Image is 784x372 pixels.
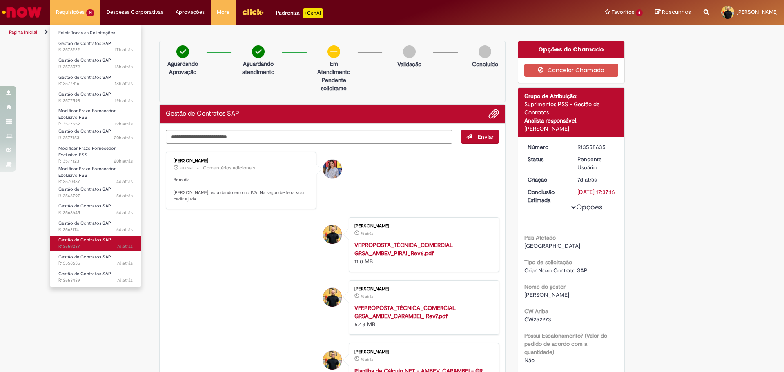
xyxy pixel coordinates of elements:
[117,243,133,249] time: 23/09/2025 13:28:45
[116,227,133,233] span: 6d atrás
[361,357,373,362] time: 23/09/2025 11:35:11
[58,254,111,260] span: Gestão de Contratos SAP
[58,186,111,192] span: Gestão de Contratos SAP
[117,243,133,249] span: 7d atrás
[354,241,453,257] a: VF.PROPOSTA_TÉCNICA_COMERCIAL GRSA_AMBEV_PIRAI_Rev6.pdf
[50,73,141,88] a: Aberto R13577816 : Gestão de Contratos SAP
[115,80,133,87] span: 18h atrás
[242,6,264,18] img: click_logo_yellow_360x200.png
[524,316,551,323] span: CW252273
[472,60,498,68] p: Concluído
[9,29,37,36] a: Página inicial
[58,57,111,63] span: Gestão de Contratos SAP
[176,8,205,16] span: Aprovações
[50,144,141,162] a: Aberto R13577123 : Modificar Prazo Fornecedor Exclusivo PSS
[115,47,133,53] time: 29/09/2025 16:34:30
[461,130,499,144] button: Enviar
[354,350,490,354] div: [PERSON_NAME]
[577,176,597,183] time: 23/09/2025 11:37:12
[115,64,133,70] span: 18h atrás
[58,80,133,87] span: R13577816
[107,8,163,16] span: Despesas Corporativas
[488,109,499,119] button: Adicionar anexos
[115,98,133,104] time: 29/09/2025 15:11:41
[524,307,548,315] b: CW Ariba
[518,41,625,58] div: Opções do Chamado
[58,277,133,284] span: R13558439
[478,133,494,140] span: Enviar
[50,25,141,287] ul: Requisições
[737,9,778,16] span: [PERSON_NAME]
[521,155,572,163] dt: Status
[524,332,607,356] b: Possui Escalonamento? (Valor do pedido de acordo com a quantidade)
[115,121,133,127] span: 19h atrás
[58,209,133,216] span: R13563645
[50,270,141,285] a: Aberto R13558439 : Gestão de Contratos SAP
[116,209,133,216] time: 24/09/2025 15:29:01
[58,91,111,97] span: Gestão de Contratos SAP
[50,29,141,38] a: Exibir Todas as Solicitações
[524,234,556,241] b: País Afetado
[58,193,133,199] span: R13566797
[354,224,490,229] div: [PERSON_NAME]
[114,158,133,164] time: 29/09/2025 14:10:00
[361,357,373,362] span: 7d atrás
[354,241,490,265] div: 11.0 MB
[50,39,141,54] a: Aberto R13578222 : Gestão de Contratos SAP
[327,45,340,58] img: circle-minus.png
[58,47,133,53] span: R13578222
[50,127,141,142] a: Aberto R13577153 : Gestão de Contratos SAP
[50,90,141,105] a: Aberto R13577598 : Gestão de Contratos SAP
[50,185,141,200] a: Aberto R13566797 : Gestão de Contratos SAP
[354,304,456,320] strong: VFF.PROPOSTA_TÉCNICA_COMERCIAL GRSA_AMBEV_CARAMBEI_ Rev7.pdf
[58,121,133,127] span: R13577552
[117,277,133,283] time: 23/09/2025 11:08:13
[115,64,133,70] time: 29/09/2025 16:15:50
[50,236,141,251] a: Aberto R13559037 : Gestão de Contratos SAP
[361,294,373,299] time: 23/09/2025 11:35:37
[58,271,111,277] span: Gestão de Contratos SAP
[58,227,133,233] span: R13562174
[174,158,310,163] div: [PERSON_NAME]
[58,135,133,141] span: R13577153
[56,8,85,16] span: Requisições
[252,45,265,58] img: check-circle-green.png
[176,45,189,58] img: check-circle-green.png
[314,76,354,92] p: Pendente solicitante
[303,8,323,18] p: +GenAi
[166,110,239,118] h2: Gestão de Contratos SAP Histórico de tíquete
[174,177,310,203] p: Bom dia [PERSON_NAME], está dando erro no IVA. Na segunda-feira vou pedir ajuda.
[116,193,133,199] span: 5d atrás
[577,176,615,184] div: 23/09/2025 11:37:12
[361,231,373,236] time: 23/09/2025 11:35:42
[114,158,133,164] span: 20h atrás
[117,277,133,283] span: 7d atrás
[323,288,342,307] div: Joao Da Costa Dias Junior
[50,165,141,182] a: Aberto R13570337 : Modificar Prazo Fornecedor Exclusivo PSS
[180,166,193,171] time: 27/09/2025 10:25:15
[6,25,517,40] ul: Trilhas de página
[58,243,133,250] span: R13559037
[524,64,619,77] button: Cancelar Chamado
[524,283,566,290] b: Nome do gestor
[361,231,373,236] span: 7d atrás
[166,130,452,144] textarea: Digite sua mensagem aqui...
[217,8,229,16] span: More
[58,237,111,243] span: Gestão de Contratos SAP
[58,98,133,104] span: R13577598
[521,176,572,184] dt: Criação
[577,143,615,151] div: R13558635
[180,166,193,171] span: 3d atrás
[114,135,133,141] time: 29/09/2025 14:15:11
[524,258,572,266] b: Tipo de solicitação
[524,291,569,298] span: [PERSON_NAME]
[524,116,619,125] div: Analista responsável:
[323,225,342,244] div: Joao Da Costa Dias Junior
[117,260,133,266] span: 7d atrás
[662,8,691,16] span: Rascunhos
[115,98,133,104] span: 19h atrás
[116,193,133,199] time: 25/09/2025 14:07:46
[524,125,619,133] div: [PERSON_NAME]
[577,188,615,196] div: [DATE] 17:37:16
[524,242,580,249] span: [GEOGRAPHIC_DATA]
